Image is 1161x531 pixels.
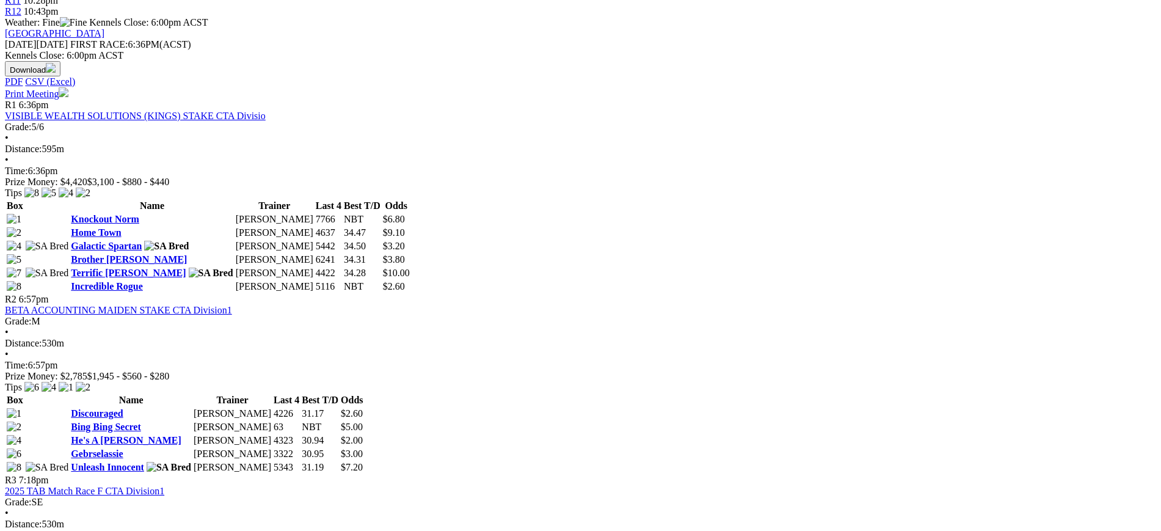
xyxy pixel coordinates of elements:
[7,254,21,265] img: 5
[70,39,191,49] span: 6:36PM(ACST)
[340,394,363,406] th: Odds
[382,200,410,212] th: Odds
[235,240,314,252] td: [PERSON_NAME]
[25,76,75,87] a: CSV (Excel)
[7,449,21,460] img: 6
[71,435,181,445] a: He's A [PERSON_NAME]
[193,421,272,433] td: [PERSON_NAME]
[19,100,49,110] span: 6:36pm
[343,267,381,279] td: 34.28
[24,188,39,199] img: 8
[5,519,42,529] span: Distance:
[5,155,9,165] span: •
[273,448,300,460] td: 3322
[5,61,60,76] button: Download
[5,100,16,110] span: R1
[71,449,123,459] a: Gebrselassie
[71,408,123,419] a: Discouraged
[383,254,405,265] span: $3.80
[343,240,381,252] td: 34.50
[5,166,1156,177] div: 6:36pm
[235,267,314,279] td: [PERSON_NAME]
[5,338,42,348] span: Distance:
[71,214,139,224] a: Knockout Norm
[315,254,342,266] td: 6241
[273,394,300,406] th: Last 4
[5,338,1156,349] div: 530m
[76,382,90,393] img: 2
[5,177,1156,188] div: Prize Money: $4,420
[7,227,21,238] img: 2
[5,28,104,38] a: [GEOGRAPHIC_DATA]
[301,408,339,420] td: 31.17
[144,241,189,252] img: SA Bred
[7,435,21,446] img: 4
[5,497,1156,508] div: SE
[59,188,73,199] img: 4
[71,268,186,278] a: Terrific [PERSON_NAME]
[5,111,266,121] a: VISIBLE WEALTH SOLUTIONS (KINGS) STAKE CTA Divisio
[5,144,42,154] span: Distance:
[19,475,49,485] span: 7:18pm
[343,200,381,212] th: Best T/D
[315,213,342,225] td: 7766
[26,241,69,252] img: SA Bred
[5,305,232,315] a: BETA ACCOUNTING MAIDEN STAKE CTA Division1
[5,122,32,132] span: Grade:
[315,280,342,293] td: 5116
[7,422,21,433] img: 2
[343,280,381,293] td: NBT
[71,241,142,251] a: Galactic Spartan
[235,200,314,212] th: Trainer
[5,316,1156,327] div: M
[383,227,405,238] span: $9.10
[76,188,90,199] img: 2
[273,408,300,420] td: 4226
[42,382,56,393] img: 4
[5,508,9,518] span: •
[5,327,9,337] span: •
[87,177,170,187] span: $3,100 - $880 - $440
[341,435,363,445] span: $2.00
[235,227,314,239] td: [PERSON_NAME]
[59,382,73,393] img: 1
[343,254,381,266] td: 34.31
[5,133,9,143] span: •
[5,382,22,392] span: Tips
[383,214,405,224] span: $6.80
[70,200,233,212] th: Name
[5,144,1156,155] div: 595m
[315,200,342,212] th: Last 4
[273,461,300,474] td: 5343
[341,462,363,472] span: $7.20
[5,294,16,304] span: R2
[46,63,56,73] img: download.svg
[24,6,59,16] span: 10:43pm
[7,281,21,292] img: 8
[70,394,192,406] th: Name
[5,349,9,359] span: •
[147,462,191,473] img: SA Bred
[71,227,121,238] a: Home Town
[5,497,32,507] span: Grade:
[5,122,1156,133] div: 5/6
[5,166,28,176] span: Time:
[5,371,1156,382] div: Prize Money: $2,785
[315,240,342,252] td: 5442
[301,461,339,474] td: 31.19
[24,382,39,393] img: 6
[235,213,314,225] td: [PERSON_NAME]
[341,408,363,419] span: $2.60
[5,360,28,370] span: Time:
[26,462,69,473] img: SA Bred
[89,17,208,27] span: Kennels Close: 6:00pm ACST
[341,422,363,432] span: $5.00
[383,241,405,251] span: $3.20
[301,434,339,447] td: 30.94
[235,254,314,266] td: [PERSON_NAME]
[5,188,22,198] span: Tips
[7,214,21,225] img: 1
[193,394,272,406] th: Trainer
[5,6,21,16] a: R12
